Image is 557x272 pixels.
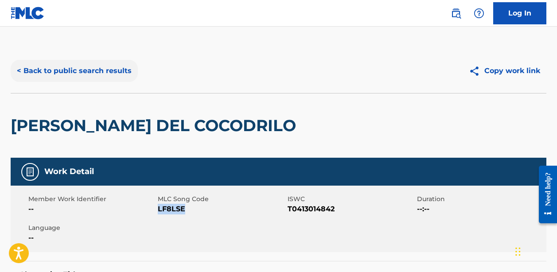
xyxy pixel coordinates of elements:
span: --:-- [417,204,544,214]
div: Drag [515,238,521,265]
span: T0413014842 [288,204,415,214]
span: MLC Song Code [158,194,285,204]
iframe: Chat Widget [513,229,557,272]
img: MLC Logo [11,7,45,19]
span: -- [28,204,156,214]
span: Member Work Identifier [28,194,156,204]
h5: Work Detail [44,167,94,177]
span: -- [28,233,156,243]
img: Work Detail [25,167,35,177]
img: Copy work link [469,66,484,77]
button: < Back to public search results [11,60,138,82]
button: Copy work link [463,60,546,82]
span: Duration [417,194,544,204]
img: help [474,8,484,19]
span: LF8LSE [158,204,285,214]
iframe: Resource Center [532,157,557,233]
h2: [PERSON_NAME] DEL COCODRILO [11,116,300,136]
a: Log In [493,2,546,24]
a: Public Search [447,4,465,22]
span: Language [28,223,156,233]
div: Help [470,4,488,22]
img: search [451,8,461,19]
span: ISWC [288,194,415,204]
